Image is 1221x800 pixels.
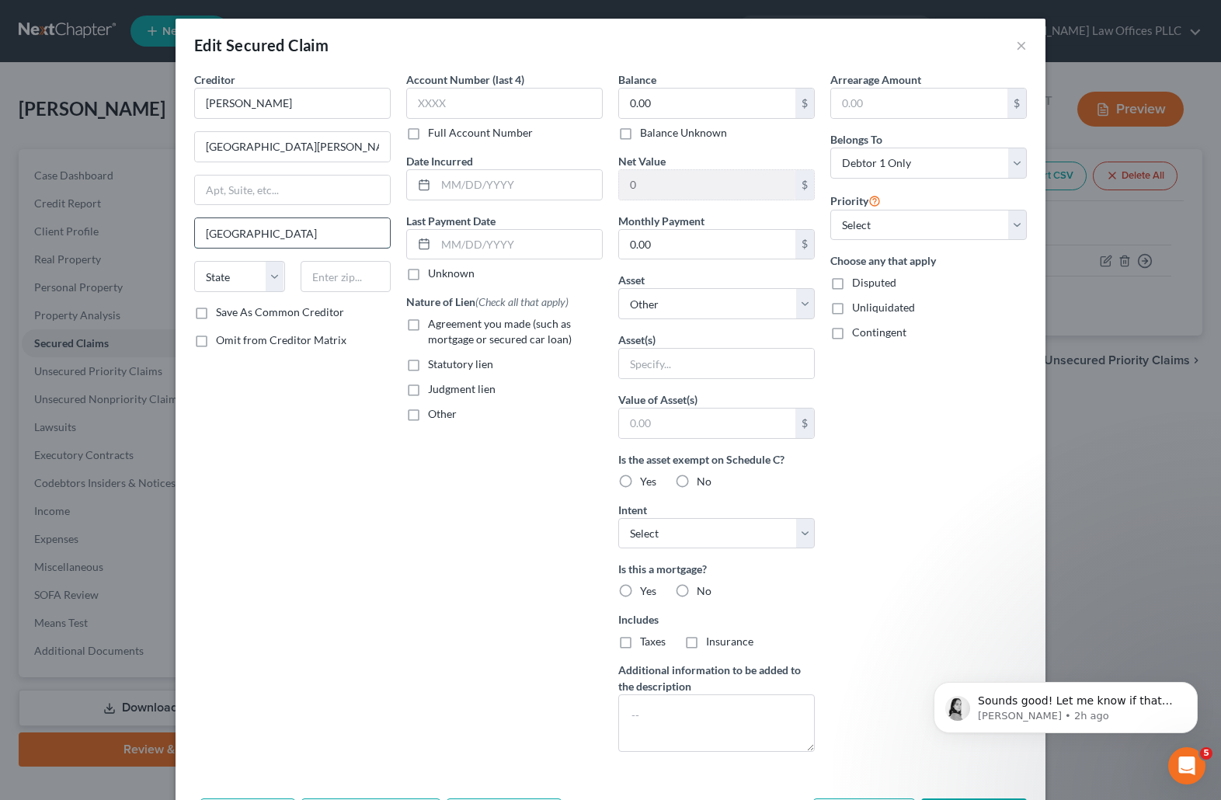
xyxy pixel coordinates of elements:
input: Specify... [619,349,814,378]
label: Balance Unknown [640,125,727,141]
iframe: Intercom live chat [1168,747,1205,784]
div: $ [795,170,814,200]
label: Monthly Payment [618,213,704,229]
span: Other [428,407,457,420]
label: Nature of Lien [406,294,569,310]
label: Choose any that apply [830,252,1027,269]
label: Account Number (last 4) [406,71,524,88]
div: $ [1007,89,1026,118]
input: 0.00 [619,230,795,259]
span: Asset [618,273,645,287]
input: MM/DD/YYYY [436,170,602,200]
label: Asset(s) [618,332,656,348]
label: Priority [830,191,881,210]
span: Yes [640,584,656,597]
span: Unliquidated [852,301,915,314]
label: Is this a mortgage? [618,561,815,577]
label: Date Incurred [406,153,473,169]
input: Apt, Suite, etc... [195,176,390,205]
label: Full Account Number [428,125,533,141]
label: Value of Asset(s) [618,391,697,408]
button: × [1016,36,1027,54]
div: Edit Secured Claim [194,34,329,56]
input: Enter city... [195,218,390,248]
label: Includes [618,611,815,628]
div: $ [795,230,814,259]
div: $ [795,409,814,438]
label: Additional information to be added to the description [618,662,815,694]
span: 5 [1200,747,1212,760]
label: Save As Common Creditor [216,304,344,320]
input: 0.00 [619,170,795,200]
span: Insurance [706,635,753,648]
span: Belongs To [830,133,882,146]
span: Disputed [852,276,896,289]
label: Net Value [618,153,666,169]
span: Omit from Creditor Matrix [216,333,346,346]
label: Is the asset exempt on Schedule C? [618,451,815,468]
iframe: Intercom notifications message [910,649,1221,758]
input: 0.00 [831,89,1007,118]
input: Search creditor by name... [194,88,391,119]
span: Judgment lien [428,382,496,395]
span: No [697,584,711,597]
span: Agreement you made (such as mortgage or secured car loan) [428,317,572,346]
label: Arrearage Amount [830,71,921,88]
label: Last Payment Date [406,213,496,229]
span: Statutory lien [428,357,493,370]
span: (Check all that apply) [475,295,569,308]
label: Intent [618,502,647,518]
div: $ [795,89,814,118]
span: Yes [640,475,656,488]
label: Balance [618,71,656,88]
span: Creditor [194,73,235,86]
label: Unknown [428,266,475,281]
span: No [697,475,711,488]
input: XXXX [406,88,603,119]
input: 0.00 [619,89,795,118]
input: 0.00 [619,409,795,438]
span: Contingent [852,325,906,339]
input: MM/DD/YYYY [436,230,602,259]
input: Enter zip... [301,261,391,292]
span: Taxes [640,635,666,648]
input: Enter address... [195,132,390,162]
